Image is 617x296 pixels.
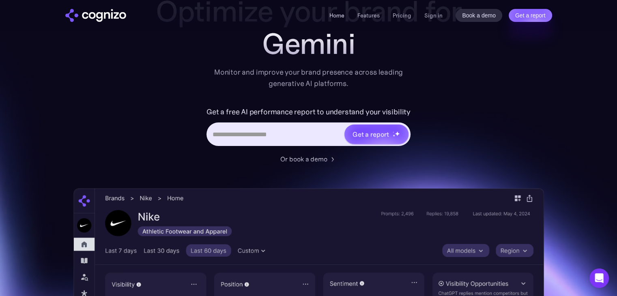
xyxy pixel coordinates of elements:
[206,105,411,118] label: Get a free AI performance report to understand your visibility
[393,134,396,137] img: star
[424,11,443,20] a: Sign in
[589,268,609,288] div: Open Intercom Messenger
[357,12,380,19] a: Features
[329,12,344,19] a: Home
[395,131,400,136] img: star
[65,9,126,22] img: cognizo logo
[344,124,409,145] a: Get a reportstarstarstar
[393,12,411,19] a: Pricing
[456,9,502,22] a: Book a demo
[393,131,394,133] img: star
[65,9,126,22] a: home
[206,105,411,150] form: Hero URL Input Form
[353,129,389,139] div: Get a report
[280,154,337,164] a: Or book a demo
[209,66,408,89] div: Monitor and improve your brand presence across leading generative AI platforms.
[509,9,552,22] a: Get a report
[146,28,471,60] div: Gemini
[280,154,327,164] div: Or book a demo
